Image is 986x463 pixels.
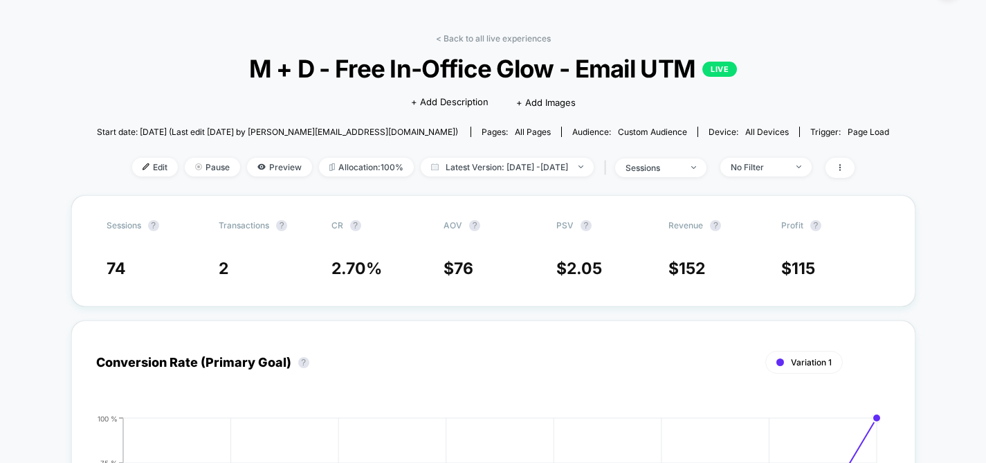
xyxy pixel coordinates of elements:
div: Pages: [482,127,551,137]
button: ? [148,220,159,231]
span: Pause [185,158,240,176]
button: ? [810,220,821,231]
span: | [601,158,615,178]
button: ? [298,357,309,368]
span: 76 [454,259,473,278]
div: No Filter [731,162,786,172]
span: 152 [679,259,705,278]
span: Custom Audience [618,127,687,137]
span: $ [444,259,473,278]
span: Preview [247,158,312,176]
button: ? [710,220,721,231]
span: + Add Description [411,96,489,109]
button: ? [276,220,287,231]
span: $ [781,259,815,278]
span: Sessions [107,220,141,230]
span: all pages [515,127,551,137]
span: Variation 1 [791,357,832,367]
span: 2.05 [567,259,602,278]
span: Start date: [DATE] (Last edit [DATE] by [PERSON_NAME][EMAIL_ADDRESS][DOMAIN_NAME]) [97,127,458,137]
button: ? [581,220,592,231]
img: end [578,165,583,168]
span: 2 [219,259,228,278]
span: Transactions [219,220,269,230]
span: PSV [556,220,574,230]
img: end [195,163,202,170]
span: Revenue [668,220,703,230]
span: 115 [792,259,815,278]
img: end [796,165,801,168]
span: AOV [444,220,462,230]
div: Trigger: [810,127,889,137]
div: sessions [626,163,681,173]
p: LIVE [702,62,737,77]
span: $ [556,259,602,278]
span: all devices [745,127,789,137]
span: Edit [132,158,178,176]
span: M + D - Free In-Office Glow - Email UTM [136,54,849,83]
img: end [691,166,696,169]
img: calendar [431,163,439,170]
div: Audience: [572,127,687,137]
button: ? [350,220,361,231]
span: 74 [107,259,126,278]
img: rebalance [329,163,335,171]
span: Latest Version: [DATE] - [DATE] [421,158,594,176]
a: < Back to all live experiences [436,33,551,44]
span: $ [668,259,705,278]
span: + Add Images [516,97,576,108]
span: Device: [697,127,799,137]
span: Page Load [848,127,889,137]
span: Allocation: 100% [319,158,414,176]
button: ? [469,220,480,231]
span: 2.70 % [331,259,382,278]
tspan: 100 % [98,414,118,422]
span: Profit [781,220,803,230]
span: CR [331,220,343,230]
img: edit [143,163,149,170]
